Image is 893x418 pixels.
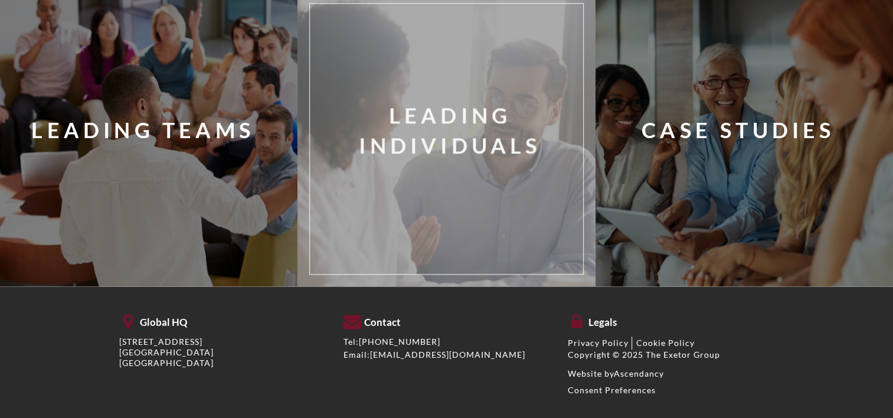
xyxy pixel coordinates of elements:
[614,368,664,378] a: Ascendancy
[31,115,254,145] div: Leading Teams
[370,350,525,360] a: [EMAIL_ADDRESS][DOMAIN_NAME]
[344,337,550,347] div: Tel:
[568,385,656,395] a: Consent Preferences
[119,311,326,328] h5: Global HQ
[568,368,774,379] div: Website by
[344,311,550,328] h5: Contact
[642,115,835,145] div: Case Studies
[636,338,695,348] a: Cookie Policy
[568,338,629,348] a: Privacy Policy
[305,100,595,160] div: Leading Individuals
[568,311,774,328] h5: Legals
[359,337,440,347] a: [PHONE_NUMBER]
[344,350,550,360] div: Email:
[568,350,774,360] div: Copyright © 2025 The Exetor Group
[119,337,326,369] p: [STREET_ADDRESS] [GEOGRAPHIC_DATA] [GEOGRAPHIC_DATA]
